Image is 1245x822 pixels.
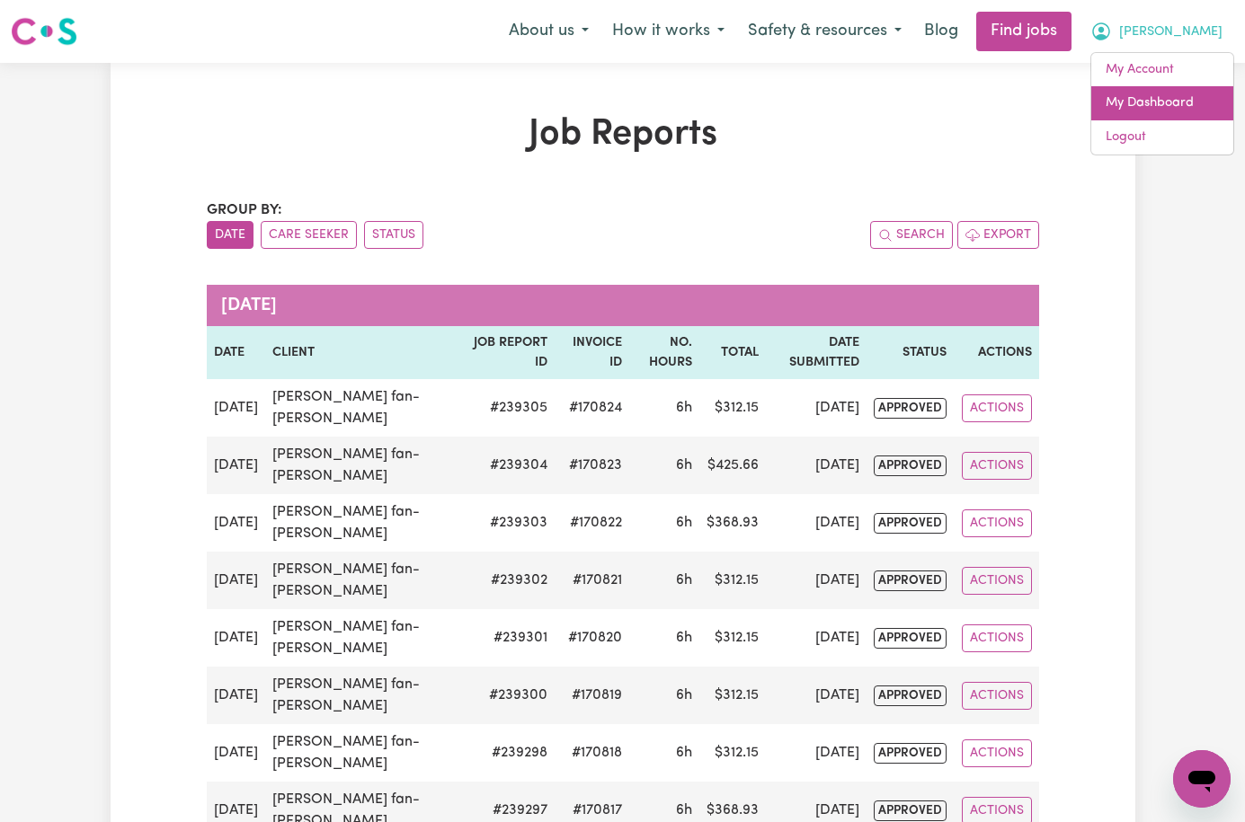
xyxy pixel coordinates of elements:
td: [PERSON_NAME] fan-[PERSON_NAME] [265,609,467,667]
td: [DATE] [207,609,265,667]
td: [DATE] [766,552,867,609]
span: 6 hours [676,631,692,645]
td: # 239300 [467,667,555,724]
td: [PERSON_NAME] fan-[PERSON_NAME] [265,667,467,724]
button: Actions [962,624,1032,652]
span: 6 hours [676,746,692,760]
td: [DATE] [766,724,867,782]
td: $ 312.15 [699,724,766,782]
span: 6 hours [676,573,692,588]
td: [DATE] [207,494,265,552]
th: Date [207,326,265,379]
span: approved [874,398,947,419]
th: Status [867,326,954,379]
td: $ 368.93 [699,494,766,552]
td: # 239301 [467,609,555,667]
button: sort invoices by date [207,221,253,249]
td: $ 425.66 [699,437,766,494]
button: Actions [962,682,1032,710]
td: [DATE] [766,667,867,724]
button: Actions [962,394,1032,422]
td: #170822 [555,494,628,552]
a: Logout [1091,120,1233,155]
div: My Account [1090,52,1234,155]
button: About us [497,13,600,50]
th: Actions [954,326,1038,379]
span: [PERSON_NAME] [1119,22,1223,42]
td: #170819 [555,667,628,724]
h1: Job Reports [207,113,1039,156]
button: sort invoices by paid status [364,221,423,249]
a: Blog [913,12,969,51]
td: [DATE] [766,437,867,494]
button: Actions [962,567,1032,595]
th: Total [699,326,766,379]
button: Actions [962,509,1032,537]
td: # 239303 [467,494,555,552]
td: #170821 [555,552,628,609]
td: $ 312.15 [699,667,766,724]
a: Find jobs [976,12,1072,51]
td: [PERSON_NAME] fan-[PERSON_NAME] [265,437,467,494]
span: 6 hours [676,688,692,703]
a: My Account [1091,53,1233,87]
button: How it works [600,13,736,50]
td: #170824 [555,379,628,437]
td: $ 312.15 [699,379,766,437]
th: Invoice ID [555,326,628,379]
span: 6 hours [676,803,692,818]
td: $ 312.15 [699,552,766,609]
span: 6 hours [676,458,692,473]
span: Group by: [207,203,282,217]
td: # 239298 [467,724,555,782]
span: approved [874,570,947,591]
td: [DATE] [766,379,867,437]
td: #170823 [555,437,628,494]
a: Careseekers logo [11,11,77,52]
td: [PERSON_NAME] fan-[PERSON_NAME] [265,379,467,437]
td: # 239305 [467,379,555,437]
button: Export [957,221,1039,249]
td: # 239302 [467,552,555,609]
td: #170818 [555,724,628,782]
span: 6 hours [676,401,692,415]
button: sort invoices by care seeker [261,221,357,249]
button: Search [870,221,953,249]
span: approved [874,455,947,476]
span: approved [874,743,947,764]
img: Careseekers logo [11,15,77,48]
td: [DATE] [207,437,265,494]
td: [DATE] [207,724,265,782]
button: Safety & resources [736,13,913,50]
span: approved [874,628,947,649]
th: Client [265,326,467,379]
button: Actions [962,452,1032,480]
th: Job Report ID [467,326,555,379]
td: [DATE] [207,379,265,437]
span: approved [874,513,947,534]
span: approved [874,685,947,706]
th: No. Hours [629,326,699,379]
span: approved [874,800,947,821]
button: My Account [1079,13,1234,50]
td: [PERSON_NAME] fan-[PERSON_NAME] [265,494,467,552]
td: [DATE] [766,609,867,667]
button: Actions [962,739,1032,767]
td: [DATE] [207,667,265,724]
td: [PERSON_NAME] fan-[PERSON_NAME] [265,724,467,782]
td: [PERSON_NAME] fan-[PERSON_NAME] [265,552,467,609]
td: # 239304 [467,437,555,494]
iframe: Button to launch messaging window [1173,750,1231,808]
td: #170820 [555,609,628,667]
th: Date Submitted [766,326,867,379]
caption: [DATE] [207,285,1039,326]
td: [DATE] [766,494,867,552]
td: $ 312.15 [699,609,766,667]
td: [DATE] [207,552,265,609]
a: My Dashboard [1091,86,1233,120]
span: 6 hours [676,516,692,530]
